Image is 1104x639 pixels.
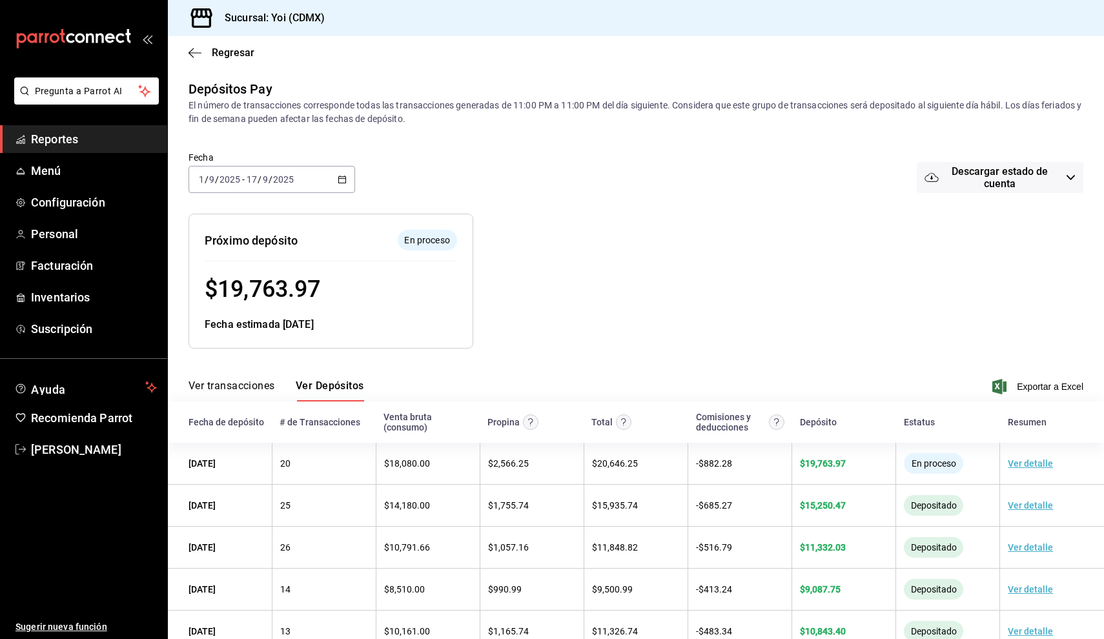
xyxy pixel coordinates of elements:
[189,153,355,162] label: Fecha
[296,380,364,401] button: Ver Depósitos
[904,495,963,516] div: El monto ha sido enviado a tu cuenta bancaria. Puede tardar en verse reflejado, según la entidad ...
[487,417,520,427] div: Propina
[592,542,638,553] span: $ 11,848.82
[214,10,325,26] h3: Sucursal: Yoi (CDMX)
[31,409,157,427] span: Recomienda Parrot
[592,458,638,469] span: $ 20,646.25
[917,162,1083,193] button: Descargar estado de cuenta
[800,542,846,553] span: $ 11,332.03
[189,417,264,427] div: Fecha de depósito
[31,289,157,306] span: Inventarios
[904,453,963,474] div: El depósito aún no se ha enviado a tu cuenta bancaria.
[168,443,272,485] td: [DATE]
[906,458,961,469] span: En proceso
[189,46,254,59] button: Regresar
[906,542,962,553] span: Depositado
[488,542,529,553] span: $ 1,057.16
[209,174,215,185] input: --
[1008,500,1053,511] a: Ver detalle
[696,584,732,594] span: - $ 413.24
[1008,626,1053,636] a: Ver detalle
[31,162,157,179] span: Menú
[384,500,430,511] span: $ 14,180.00
[488,584,522,594] span: $ 990.99
[189,99,1083,126] div: El número de transacciones corresponde todas las transacciones generadas de 11:00 PM a 11:00 PM d...
[488,458,529,469] span: $ 2,566.25
[488,500,529,511] span: $ 1,755.74
[769,414,784,430] svg: Contempla comisión de ventas y propinas, IVA, cancelaciones y devoluciones.
[1008,542,1053,553] a: Ver detalle
[31,380,140,395] span: Ayuda
[205,232,298,249] div: Próximo depósito
[592,500,638,511] span: $ 15,935.74
[904,537,963,558] div: El monto ha sido enviado a tu cuenta bancaria. Puede tardar en verse reflejado, según la entidad ...
[523,414,538,430] svg: Las propinas mostradas excluyen toda configuración de retención.
[696,542,732,553] span: - $ 516.79
[1008,458,1053,469] a: Ver detalle
[205,317,457,332] div: Fecha estimada [DATE]
[198,174,205,185] input: --
[906,626,962,636] span: Depositado
[9,94,159,107] a: Pregunta a Parrot AI
[14,77,159,105] button: Pregunta a Parrot AI
[15,620,157,634] span: Sugerir nueva función
[398,230,457,250] div: El depósito aún no se ha enviado a tu cuenta bancaria.
[616,414,631,430] svg: Este monto equivale al total de la venta más otros abonos antes de aplicar comisión e IVA.
[31,320,157,338] span: Suscripción
[280,417,360,427] div: # de Transacciones
[696,500,732,511] span: - $ 685.27
[800,458,846,469] span: $ 19,763.97
[904,417,935,427] div: Estatus
[31,130,157,148] span: Reportes
[1008,584,1053,594] a: Ver detalle
[189,380,364,401] div: navigation tabs
[215,174,219,185] span: /
[800,417,837,427] div: Depósito
[262,174,269,185] input: --
[384,584,425,594] span: $ 8,510.00
[205,276,320,303] span: $ 19,763.97
[696,412,766,432] div: Comisiones y deducciones
[31,225,157,243] span: Personal
[906,584,962,594] span: Depositado
[800,500,846,511] span: $ 15,250.47
[592,626,638,636] span: $ 11,326.74
[212,46,254,59] span: Regresar
[258,174,261,185] span: /
[995,379,1083,394] button: Exportar a Excel
[272,485,376,527] td: 25
[488,626,529,636] span: $ 1,165.74
[31,194,157,211] span: Configuración
[939,165,1061,190] span: Descargar estado de cuenta
[800,626,846,636] span: $ 10,843.40
[269,174,272,185] span: /
[189,79,272,99] div: Depósitos Pay
[591,417,613,427] div: Total
[696,458,732,469] span: - $ 882.28
[384,458,430,469] span: $ 18,080.00
[272,569,376,611] td: 14
[246,174,258,185] input: --
[592,584,633,594] span: $ 9,500.99
[272,443,376,485] td: 20
[242,174,245,185] span: -
[35,85,139,98] span: Pregunta a Parrot AI
[384,542,430,553] span: $ 10,791.66
[31,441,157,458] span: [PERSON_NAME]
[272,527,376,569] td: 26
[906,500,962,511] span: Depositado
[168,569,272,611] td: [DATE]
[168,527,272,569] td: [DATE]
[384,626,430,636] span: $ 10,161.00
[696,626,732,636] span: - $ 483.34
[399,234,455,247] span: En proceso
[205,174,209,185] span: /
[31,257,157,274] span: Facturación
[800,584,841,594] span: $ 9,087.75
[272,174,294,185] input: ----
[168,485,272,527] td: [DATE]
[142,34,152,44] button: open_drawer_menu
[383,412,472,432] div: Venta bruta (consumo)
[904,579,963,600] div: El monto ha sido enviado a tu cuenta bancaria. Puede tardar en verse reflejado, según la entidad ...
